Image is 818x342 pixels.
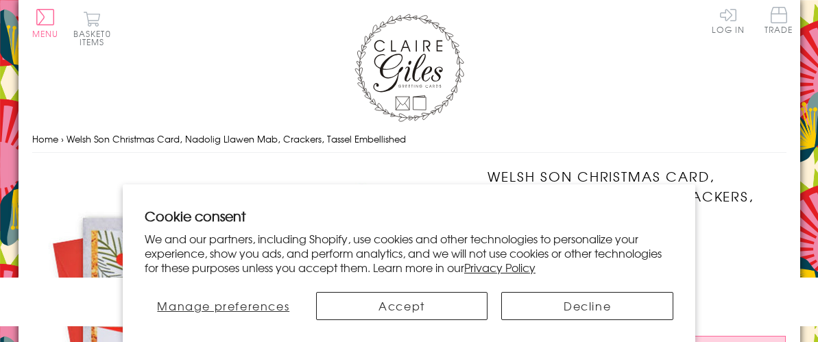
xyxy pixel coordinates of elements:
span: Welsh Son Christmas Card, Nadolig Llawen Mab, Crackers, Tassel Embellished [67,132,406,145]
p: We and our partners, including Shopify, use cookies and other technologies to personalize your ex... [145,232,673,274]
nav: breadcrumbs [32,125,786,154]
a: Trade [765,7,793,36]
span: 0 items [80,27,111,48]
button: Manage preferences [145,292,302,320]
span: Trade [765,7,793,34]
button: Basket0 items [73,11,111,46]
span: › [61,132,64,145]
button: Menu [32,9,59,38]
h1: Welsh Son Christmas Card, Nadolig Llawen Mab, Crackers, Tassel Embellished [488,167,786,225]
a: Privacy Policy [464,259,536,276]
button: Accept [316,292,488,320]
h2: Cookie consent [145,206,673,225]
span: Menu [32,27,59,40]
button: Decline [501,292,673,320]
a: Log In [712,7,745,34]
span: Manage preferences [157,297,289,314]
a: Home [32,132,58,145]
img: Claire Giles Greetings Cards [354,14,464,122]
